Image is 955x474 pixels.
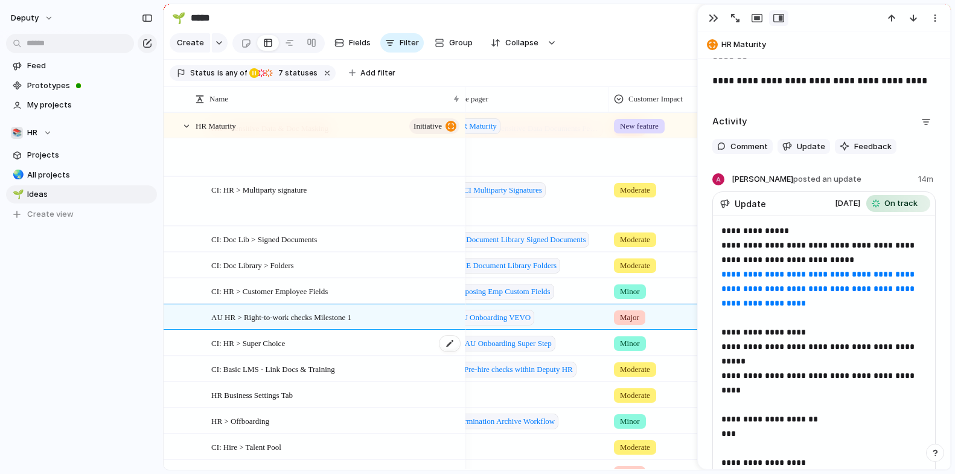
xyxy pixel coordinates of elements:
[13,168,21,182] div: 🌏
[211,414,269,428] span: HR > Offboarding
[211,232,317,246] span: CI: Doc Lib > Signed Documents
[190,68,215,78] span: Status
[211,310,351,324] span: AU HR > Right-to-work checks Milestone 1
[628,93,683,105] span: Customer Impact
[456,364,573,376] span: 4. Pre-hire checks within Deputy HR
[215,66,249,80] button: isany of
[441,414,558,429] a: Termination Archive Workflow
[854,141,892,153] span: Feedback
[248,66,320,80] button: 7 statuses
[620,234,650,246] span: Moderate
[620,184,650,196] span: Moderate
[409,118,459,134] button: initiative
[441,258,560,274] a: CI E Document Library Folders
[484,33,545,53] button: Collapse
[620,120,659,132] span: New feature
[27,208,74,220] span: Create view
[27,188,153,200] span: Ideas
[330,33,375,53] button: Fields
[6,77,157,95] a: Prototypes
[620,415,640,428] span: Minor
[211,336,285,350] span: CI: HR > Super Choice
[778,139,830,155] button: Update
[620,364,650,376] span: Moderate
[441,362,577,377] a: 4. Pre-hire checks within Deputy HR
[456,415,555,428] span: Termination Archive Workflow
[793,174,861,184] span: posted an update
[735,197,766,210] span: Update
[884,197,918,210] span: On track
[11,12,39,24] span: deputy
[6,124,157,142] button: 📚HR
[712,139,773,155] button: Comment
[380,33,424,53] button: Filter
[5,8,60,28] button: deputy
[209,93,228,105] span: Name
[169,8,188,28] button: 🌱
[835,139,896,155] button: Feedback
[11,127,23,139] div: 📚
[456,338,552,350] span: E. AU Onboarding Super Step
[211,258,294,272] span: CI: Doc Library > Folders
[441,232,589,248] a: CI Document Library Signed Documents
[620,389,650,402] span: Moderate
[456,120,497,132] span: HR Maturity
[13,188,21,202] div: 🌱
[275,68,318,78] span: statuses
[6,166,157,184] a: 🌏All projects
[441,182,546,198] a: B CI Multiparty Signatures
[342,65,403,82] button: Add filter
[11,188,23,200] button: 🌱
[177,37,204,49] span: Create
[620,312,639,324] span: Major
[730,141,768,153] span: Comment
[456,312,531,324] span: AU Onboarding VEVO
[732,173,861,185] span: [PERSON_NAME]
[505,37,538,49] span: Collapse
[11,169,23,181] button: 🌏
[441,310,534,325] a: AU Onboarding VEVO
[27,99,153,111] span: My projects
[620,441,650,453] span: Moderate
[27,149,153,161] span: Projects
[797,141,825,153] span: Update
[217,68,223,78] span: is
[441,336,555,351] a: E. AU Onboarding Super Step
[456,234,586,246] span: CI Document Library Signed Documents
[835,197,860,210] span: [DATE]
[27,60,153,72] span: Feed
[27,169,153,181] span: All projects
[620,286,640,298] span: Minor
[6,185,157,203] a: 🌱Ideas
[27,127,37,139] span: HR
[6,57,157,75] a: Feed
[196,118,236,132] span: HR Maturity
[456,286,551,298] span: Exposing Emp Custom Fields
[456,184,542,196] span: B CI Multiparty Signatures
[170,33,210,53] button: Create
[172,10,185,26] div: 🌱
[211,182,307,196] span: CI: HR > Multiparty signature
[429,33,479,53] button: Group
[211,440,281,453] span: CI: Hire > Talent Pool
[223,68,247,78] span: any of
[6,205,157,223] button: Create view
[456,260,557,272] span: CI E Document Library Folders
[211,362,335,376] span: CI: Basic LMS - Link Docs & Training
[275,68,285,77] span: 7
[456,93,488,105] span: One pager
[349,37,371,49] span: Fields
[918,173,936,185] span: 14m
[360,68,395,78] span: Add filter
[6,146,157,164] a: Projects
[6,96,157,114] a: My projects
[721,39,945,51] span: HR Maturity
[211,284,328,298] span: CI: HR > Customer Employee Fields
[703,35,945,54] button: HR Maturity
[211,388,293,402] span: HR Business Settings Tab
[441,118,500,134] a: HR Maturity
[441,284,554,299] a: Exposing Emp Custom Fields
[449,37,473,49] span: Group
